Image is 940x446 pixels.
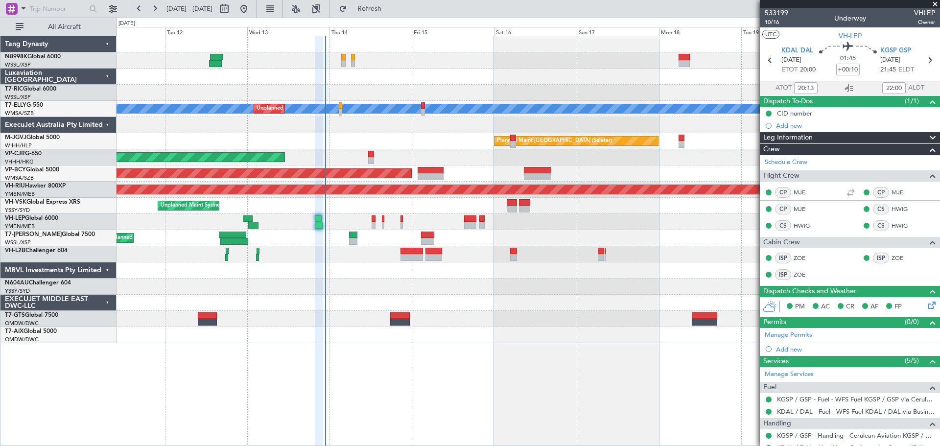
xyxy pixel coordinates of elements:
a: VP-BCYGlobal 5000 [5,167,59,173]
div: Tue 19 [741,27,823,36]
span: Dispatch To-Dos [763,96,813,107]
div: CP [775,204,791,214]
span: Dispatch Checks and Weather [763,286,856,297]
span: Owner [914,18,935,26]
a: N8998KGlobal 6000 [5,54,61,60]
span: Permits [763,317,786,328]
div: CS [873,204,889,214]
a: Manage Permits [765,330,812,340]
a: KGSP / GSP - Fuel - WFS Fuel KGSP / GSP via Cerulean Aviation (EJ Asia Only) [777,395,935,403]
span: Refresh [349,5,390,12]
span: VH-LEP [839,31,862,41]
div: ISP [873,253,889,263]
div: Planned Maint [GEOGRAPHIC_DATA] (Seletar) [497,134,612,148]
a: MJE [794,205,816,213]
a: WSSL/XSP [5,61,31,69]
span: VP-CJR [5,151,25,157]
span: Fuel [763,382,776,393]
span: AF [870,302,878,312]
div: Sat 16 [494,27,576,36]
div: CS [873,220,889,231]
span: ETOT [781,65,798,75]
div: CP [873,187,889,198]
span: Crew [763,144,780,155]
div: Wed 13 [247,27,329,36]
span: Handling [763,418,791,429]
div: CID number [777,109,812,117]
a: VH-VSKGlobal Express XRS [5,199,80,205]
span: T7-AIX [5,329,23,334]
span: Cabin Crew [763,237,800,248]
span: 01:45 [840,54,856,64]
span: 20:00 [800,65,816,75]
a: M-JGVJGlobal 5000 [5,135,60,141]
span: T7-ELLY [5,102,26,108]
a: T7-ELLYG-550 [5,102,43,108]
span: VHLEP [914,8,935,18]
div: Add new [776,121,935,130]
button: All Aircraft [11,19,106,35]
a: HWIG [892,221,914,230]
input: Trip Number [30,1,86,16]
a: Manage Services [765,370,814,379]
a: WMSA/SZB [5,110,34,117]
span: [DATE] [781,55,801,65]
a: T7-AIXGlobal 5000 [5,329,57,334]
div: Add new [776,345,935,353]
a: N604AUChallenger 604 [5,280,71,286]
a: WMSA/SZB [5,174,34,182]
span: VH-VSK [5,199,26,205]
span: VH-LEP [5,215,25,221]
a: YMEN/MEB [5,190,35,198]
a: ZOE [794,270,816,279]
a: OMDW/DWC [5,320,39,327]
a: ZOE [794,254,816,262]
span: ATOT [775,83,792,93]
button: UTC [762,30,779,39]
span: N8998K [5,54,27,60]
span: (5/5) [905,355,919,366]
a: MJE [892,188,914,197]
a: HWIG [794,221,816,230]
a: T7-RICGlobal 6000 [5,86,56,92]
div: ISP [775,269,791,280]
a: ZOE [892,254,914,262]
div: CS [775,220,791,231]
span: KDAL DAL [781,46,813,56]
a: Schedule Crew [765,158,807,167]
span: M-JGVJ [5,135,26,141]
a: VH-L2BChallenger 604 [5,248,68,254]
div: ISP [775,253,791,263]
a: VP-CJRG-650 [5,151,42,157]
span: ELDT [898,65,914,75]
span: PM [795,302,805,312]
span: VH-L2B [5,248,25,254]
span: T7-RIC [5,86,23,92]
a: HWIG [892,205,914,213]
button: Refresh [334,1,393,17]
a: KGSP / GSP - Handling - Cerulean Aviation KGSP / GSP [777,431,935,440]
a: T7-[PERSON_NAME]Global 7500 [5,232,95,237]
span: All Aircraft [25,23,103,30]
input: --:-- [794,82,818,94]
span: FP [894,302,902,312]
a: T7-GTSGlobal 7500 [5,312,58,318]
div: [DATE] [118,20,135,28]
span: 533199 [765,8,788,18]
span: (0/0) [905,317,919,327]
a: OMDW/DWC [5,336,39,343]
div: Mon 18 [659,27,741,36]
div: CP [775,187,791,198]
a: WSSL/XSP [5,94,31,101]
div: Underway [834,13,866,23]
span: AC [821,302,830,312]
span: Leg Information [763,132,813,143]
a: VH-LEPGlobal 6000 [5,215,58,221]
div: Thu 14 [329,27,412,36]
span: VH-RIU [5,183,25,189]
a: MJE [794,188,816,197]
span: [DATE] [880,55,900,65]
a: YMEN/MEB [5,223,35,230]
div: Mon 11 [83,27,165,36]
span: T7-[PERSON_NAME] [5,232,62,237]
